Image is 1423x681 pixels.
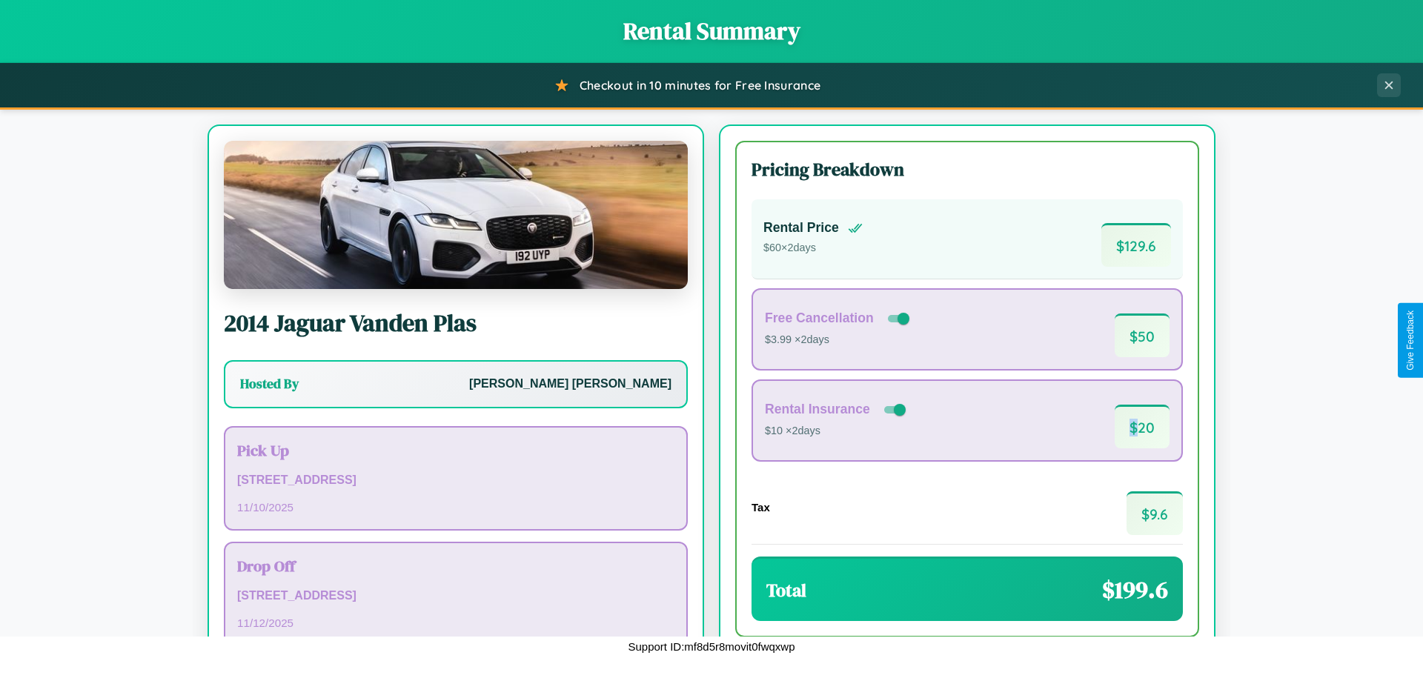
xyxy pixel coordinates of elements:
div: Give Feedback [1405,310,1416,371]
img: Jaguar Vanden Plas [224,141,688,289]
span: $ 129.6 [1101,223,1171,267]
h2: 2014 Jaguar Vanden Plas [224,307,688,339]
p: [PERSON_NAME] [PERSON_NAME] [469,373,671,395]
h3: Total [766,578,806,602]
h1: Rental Summary [15,15,1408,47]
p: $3.99 × 2 days [765,330,912,350]
h4: Free Cancellation [765,310,874,326]
h3: Pick Up [237,439,674,461]
h3: Pricing Breakdown [752,157,1183,182]
span: Checkout in 10 minutes for Free Insurance [580,78,820,93]
span: $ 9.6 [1127,491,1183,535]
p: $ 60 × 2 days [763,239,863,258]
h4: Rental Price [763,220,839,236]
p: 11 / 12 / 2025 [237,613,674,633]
h4: Tax [752,501,770,514]
p: [STREET_ADDRESS] [237,470,674,491]
p: $10 × 2 days [765,422,909,441]
span: $ 199.6 [1102,574,1168,606]
p: Support ID: mf8d5r8movit0fwqxwp [628,637,795,657]
h3: Hosted By [240,375,299,393]
h3: Drop Off [237,555,674,577]
p: 11 / 10 / 2025 [237,497,674,517]
h4: Rental Insurance [765,402,870,417]
p: [STREET_ADDRESS] [237,585,674,607]
span: $ 50 [1115,313,1170,357]
span: $ 20 [1115,405,1170,448]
